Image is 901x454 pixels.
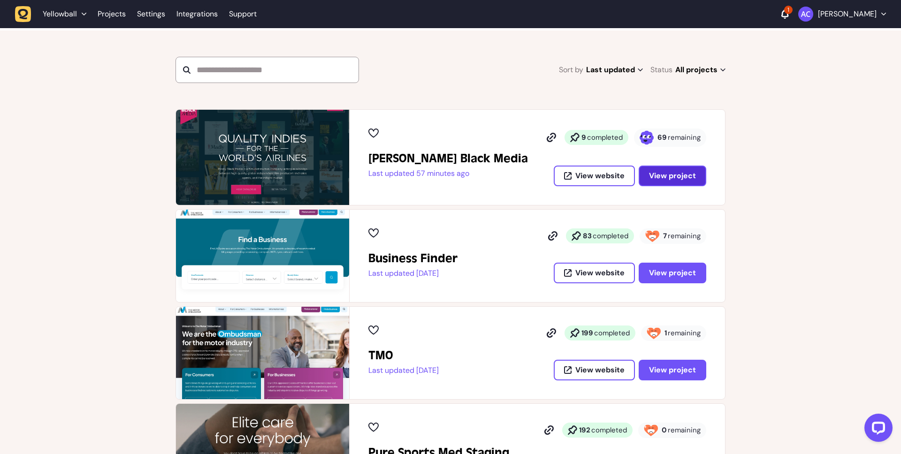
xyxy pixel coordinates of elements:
[559,63,583,76] span: Sort by
[229,9,257,19] a: Support
[649,365,696,375] span: View project
[554,166,635,186] button: View website
[15,6,92,23] button: Yellowball
[591,425,627,435] span: completed
[668,231,701,241] span: remaining
[554,263,635,283] button: View website
[650,63,672,76] span: Status
[798,7,886,22] button: [PERSON_NAME]
[554,360,635,380] button: View website
[176,210,349,302] img: Business Finder
[581,133,586,142] strong: 9
[857,410,896,449] iframe: LiveChat chat widget
[663,231,667,241] strong: 7
[137,6,165,23] a: Settings
[43,9,77,19] span: Yellowball
[649,268,696,278] span: View project
[575,172,625,180] span: View website
[675,63,725,76] span: All projects
[593,231,628,241] span: completed
[176,307,349,399] img: TMO
[798,7,813,22] img: Ameet Chohan
[583,231,592,241] strong: 83
[639,166,706,186] button: View project
[664,328,667,338] strong: 1
[579,425,590,435] strong: 192
[662,425,667,435] strong: 0
[368,269,458,278] p: Last updated [DATE]
[368,348,439,363] h2: TMO
[668,425,701,435] span: remaining
[581,328,593,338] strong: 199
[668,133,701,142] span: remaining
[368,251,458,266] h2: Business Finder
[649,171,696,181] span: View project
[575,269,625,277] span: View website
[639,263,706,283] button: View project
[668,328,701,338] span: remaining
[368,366,439,375] p: Last updated [DATE]
[368,151,528,166] h2: Penny Black Media
[657,133,667,142] strong: 69
[784,6,793,14] div: 1
[639,360,706,380] button: View project
[818,9,877,19] p: [PERSON_NAME]
[587,133,623,142] span: completed
[586,63,643,76] span: Last updated
[368,169,528,178] p: Last updated 57 minutes ago
[575,366,625,374] span: View website
[98,6,126,23] a: Projects
[176,6,218,23] a: Integrations
[176,110,349,205] img: Penny Black Media
[594,328,630,338] span: completed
